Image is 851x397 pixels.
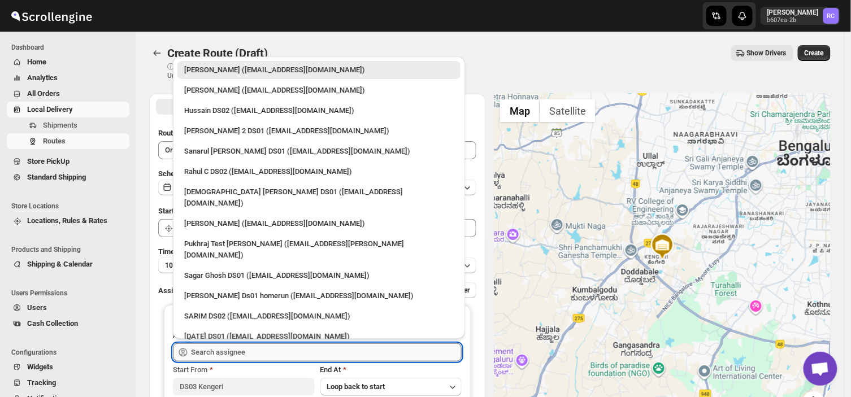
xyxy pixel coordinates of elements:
[43,137,66,145] span: Routes
[184,64,454,76] div: [PERSON_NAME] ([EMAIL_ADDRESS][DOMAIN_NAME])
[761,7,840,25] button: User menu
[7,133,129,149] button: Routes
[27,105,73,114] span: Local Delivery
[158,247,204,256] span: Time Per Stop
[173,79,465,99] li: Mujakkir Benguli (voweh79617@daypey.com)
[7,213,129,229] button: Locations, Rules & Rates
[27,260,93,268] span: Shipping & Calendar
[184,125,454,137] div: [PERSON_NAME] 2 DS01 ([EMAIL_ADDRESS][DOMAIN_NAME])
[11,348,130,357] span: Configurations
[767,17,819,24] p: b607ea-2b
[320,364,462,376] div: End At
[184,85,454,96] div: [PERSON_NAME] ([EMAIL_ADDRESS][DOMAIN_NAME])
[27,363,53,371] span: Widgets
[27,58,46,66] span: Home
[173,61,465,79] li: Rahul Chopra (pukhraj@home-run.co)
[173,120,465,140] li: Ali Husain 2 DS01 (petec71113@advitize.com)
[27,303,47,312] span: Users
[158,169,203,178] span: Scheduled for
[27,216,107,225] span: Locations, Rules & Rates
[7,256,129,272] button: Shipping & Calendar
[731,45,793,61] button: Show Drivers
[27,173,86,181] span: Standard Shipping
[184,238,454,261] div: Pukhraj Test [PERSON_NAME] ([EMAIL_ADDRESS][PERSON_NAME][DOMAIN_NAME])
[158,129,198,137] span: Route Name
[184,311,454,322] div: SARIM DS02 ([EMAIL_ADDRESS][DOMAIN_NAME])
[173,365,207,374] span: Start From
[173,99,465,120] li: Hussain DS02 (jarav60351@abatido.com)
[184,331,454,342] div: [DATE] DS01 ([EMAIL_ADDRESS][DOMAIN_NAME])
[7,70,129,86] button: Analytics
[165,261,199,270] span: 10 minutes
[767,8,819,17] p: [PERSON_NAME]
[540,99,596,122] button: Show satellite imagery
[173,325,465,346] li: Raja DS01 (gasecig398@owlny.com)
[7,359,129,375] button: Widgets
[11,202,130,211] span: Store Locations
[173,305,465,325] li: SARIM DS02 (xititor414@owlny.com)
[173,160,465,181] li: Rahul C DS02 (rahul.chopra@home-run.co)
[173,181,465,212] li: Islam Laskar DS01 (vixib74172@ikowat.com)
[184,146,454,157] div: Sanarul [PERSON_NAME] DS01 ([EMAIL_ADDRESS][DOMAIN_NAME])
[43,121,77,129] span: Shipments
[7,316,129,331] button: Cash Collection
[11,43,130,52] span: Dashboard
[156,99,316,115] button: All Route Options
[7,86,129,102] button: All Orders
[167,46,268,60] span: Create Route (Draft)
[191,343,462,361] input: Search assignee
[804,352,837,386] a: Open chat
[27,319,78,328] span: Cash Collection
[320,378,462,396] button: Loop back to start
[7,117,129,133] button: Shipments
[9,2,94,30] img: ScrollEngine
[805,49,824,58] span: Create
[184,270,454,281] div: Sagar Ghosh DS01 ([EMAIL_ADDRESS][DOMAIN_NAME])
[158,258,476,273] button: 10 minutes
[184,166,454,177] div: Rahul C DS02 ([EMAIL_ADDRESS][DOMAIN_NAME])
[747,49,787,58] span: Show Drivers
[184,218,454,229] div: [PERSON_NAME] ([EMAIL_ADDRESS][DOMAIN_NAME])
[823,8,839,24] span: Rahul Chopra
[173,233,465,264] li: Pukhraj Test Grewal (lesogip197@pariag.com)
[158,180,476,195] button: [DATE]|[DATE]
[798,45,831,61] button: Create
[184,186,454,209] div: [DEMOGRAPHIC_DATA] [PERSON_NAME] DS01 ([EMAIL_ADDRESS][DOMAIN_NAME])
[184,290,454,302] div: [PERSON_NAME] Ds01 homerun ([EMAIL_ADDRESS][DOMAIN_NAME])
[11,289,130,298] span: Users Permissions
[327,382,385,391] span: Loop back to start
[173,264,465,285] li: Sagar Ghosh DS01 (loneyoj483@downlor.com)
[500,99,540,122] button: Show street map
[173,212,465,233] li: Vikas Rathod (lolegiy458@nalwan.com)
[149,45,165,61] button: Routes
[158,207,248,215] span: Start Location (Warehouse)
[27,73,58,82] span: Analytics
[158,141,476,159] input: Eg: Bengaluru Route
[167,62,345,80] p: ⓘ Shipments can also be added from Shipments menu Unrouted tab
[827,12,835,20] text: RC
[158,286,189,295] span: Assign to
[173,285,465,305] li: Sourav Ds01 homerun (bamij29633@eluxeer.com)
[184,105,454,116] div: Hussain DS02 ([EMAIL_ADDRESS][DOMAIN_NAME])
[27,378,56,387] span: Tracking
[7,300,129,316] button: Users
[173,140,465,160] li: Sanarul Haque DS01 (fefifag638@adosnan.com)
[27,157,70,165] span: Store PickUp
[11,245,130,254] span: Products and Shipping
[27,89,60,98] span: All Orders
[7,54,129,70] button: Home
[7,375,129,391] button: Tracking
